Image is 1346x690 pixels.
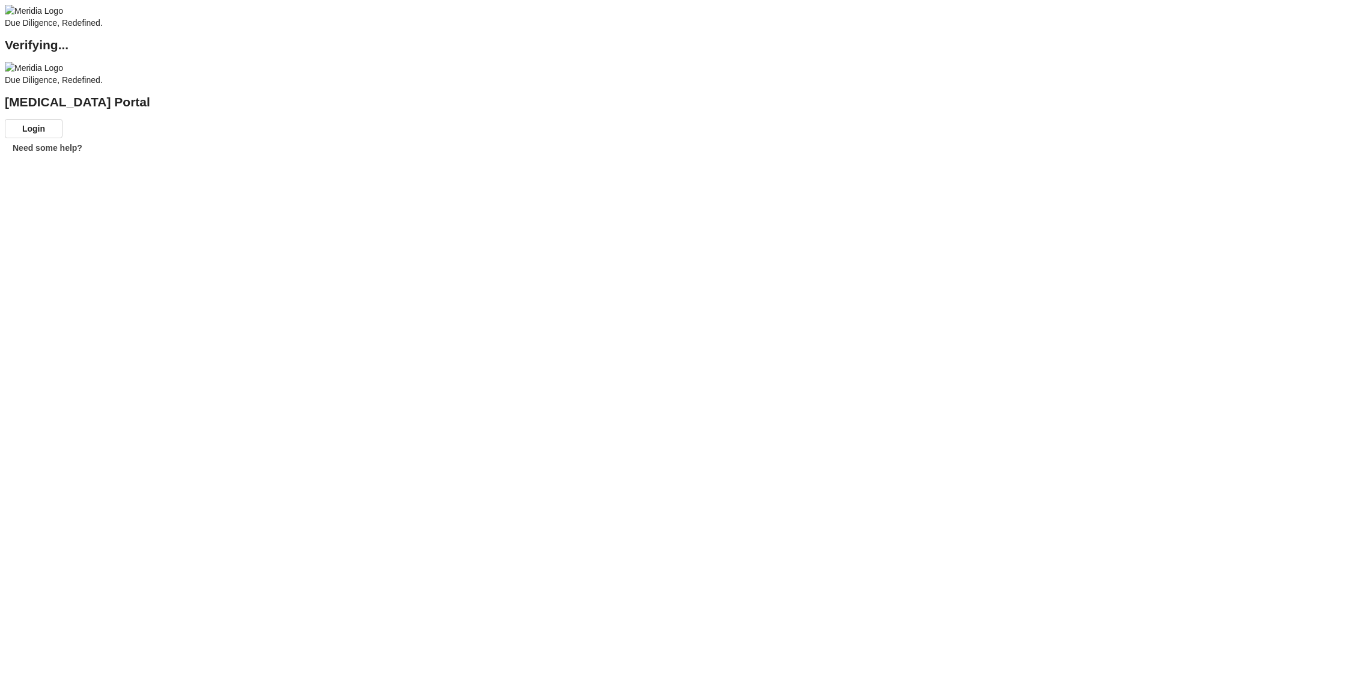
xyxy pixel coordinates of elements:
[5,39,1341,51] h2: Verifying...
[5,62,63,74] img: Meridia Logo
[5,138,90,157] button: Need some help?
[5,96,1341,108] h2: [MEDICAL_DATA] Portal
[5,75,103,85] span: Due Diligence, Redefined.
[5,5,63,17] img: Meridia Logo
[5,18,103,28] span: Due Diligence, Redefined.
[5,119,62,138] button: Login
